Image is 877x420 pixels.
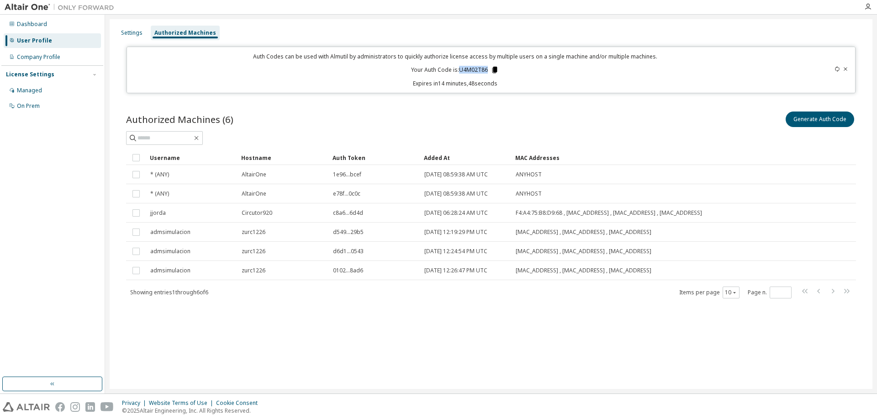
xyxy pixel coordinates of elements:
[242,229,265,236] span: zurc1226
[121,29,143,37] div: Settings
[333,209,363,217] span: c8a6...6d4d
[411,66,499,74] p: Your Auth Code is: U4M02T86
[748,287,792,298] span: Page n.
[132,53,778,60] p: Auth Codes can be used with Almutil by administrators to quickly authorize license access by mult...
[424,229,487,236] span: [DATE] 12:19:29 PM UTC
[5,3,119,12] img: Altair One
[242,190,266,197] span: AltairOne
[333,267,363,274] span: 0102...8ad6
[516,267,651,274] span: [MAC_ADDRESS] , [MAC_ADDRESS] , [MAC_ADDRESS]
[333,229,364,236] span: d549...29b5
[122,407,263,415] p: © 2025 Altair Engineering, Inc. All Rights Reserved.
[17,21,47,28] div: Dashboard
[333,150,417,165] div: Auth Token
[516,248,651,255] span: [MAC_ADDRESS] , [MAC_ADDRESS] , [MAC_ADDRESS]
[55,402,65,412] img: facebook.svg
[786,112,854,127] button: Generate Auth Code
[150,171,169,178] span: * (ANY)
[154,29,216,37] div: Authorized Machines
[515,150,760,165] div: MAC Addresses
[85,402,95,412] img: linkedin.svg
[132,80,778,87] p: Expires in 14 minutes, 48 seconds
[679,287,740,298] span: Items per page
[149,399,216,407] div: Website Terms of Use
[424,267,487,274] span: [DATE] 12:26:47 PM UTC
[424,190,488,197] span: [DATE] 08:59:38 AM UTC
[516,171,542,178] span: ANYHOST
[333,171,361,178] span: 1e96...bcef
[242,209,272,217] span: Circutor920
[70,402,80,412] img: instagram.svg
[150,209,166,217] span: jjorda
[17,102,40,110] div: On Prem
[150,150,234,165] div: Username
[333,248,364,255] span: d6d1...0543
[126,113,233,126] span: Authorized Machines (6)
[241,150,325,165] div: Hostname
[516,190,542,197] span: ANYHOST
[516,229,651,236] span: [MAC_ADDRESS] , [MAC_ADDRESS] , [MAC_ADDRESS]
[424,248,487,255] span: [DATE] 12:24:54 PM UTC
[216,399,263,407] div: Cookie Consent
[150,229,190,236] span: admsimulacion
[122,399,149,407] div: Privacy
[242,171,266,178] span: AltairOne
[242,248,265,255] span: zurc1226
[150,190,169,197] span: * (ANY)
[150,267,190,274] span: admsimulacion
[150,248,190,255] span: admsimulacion
[516,209,702,217] span: F4:A4:75:B8:D9:68 , [MAC_ADDRESS] , [MAC_ADDRESS] , [MAC_ADDRESS]
[333,190,360,197] span: e78f...0c0c
[6,71,54,78] div: License Settings
[725,289,737,296] button: 10
[242,267,265,274] span: zurc1226
[424,150,508,165] div: Added At
[424,209,488,217] span: [DATE] 06:28:24 AM UTC
[100,402,114,412] img: youtube.svg
[17,37,52,44] div: User Profile
[130,288,208,296] span: Showing entries 1 through 6 of 6
[17,53,60,61] div: Company Profile
[3,402,50,412] img: altair_logo.svg
[17,87,42,94] div: Managed
[424,171,488,178] span: [DATE] 08:59:38 AM UTC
